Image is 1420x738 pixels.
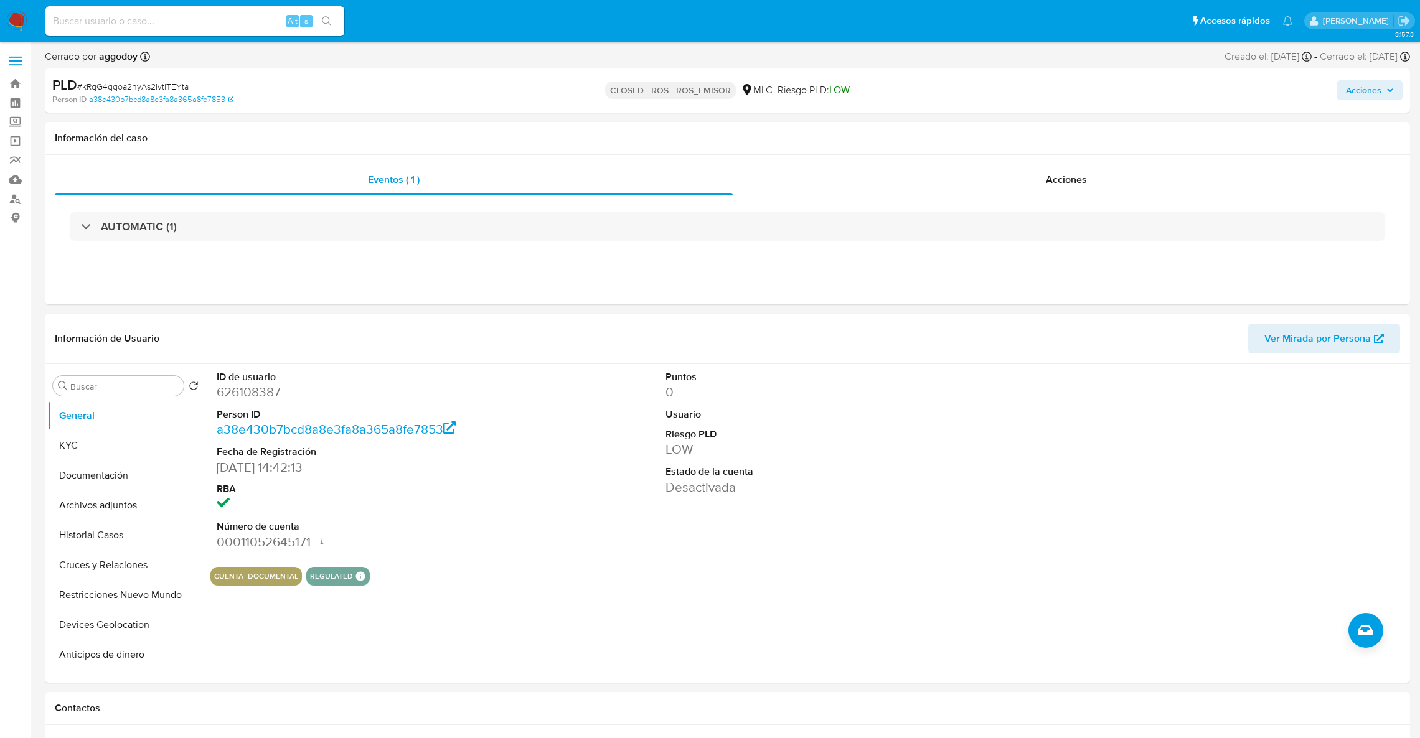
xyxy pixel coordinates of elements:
a: Salir [1398,14,1411,27]
dt: Puntos [665,370,952,384]
button: Historial Casos [48,520,204,550]
dt: Número de cuenta [217,520,504,533]
b: Person ID [52,94,87,105]
button: Anticipos de dinero [48,640,204,670]
span: LOW [829,83,850,97]
dt: RBA [217,482,504,496]
dd: [DATE] 14:42:13 [217,459,504,476]
button: Ver Mirada por Persona [1248,324,1400,353]
dt: Usuario [665,408,952,421]
button: Acciones [1337,80,1403,100]
button: CBT [48,670,204,699]
button: Cruces y Relaciones [48,550,204,580]
span: s [304,15,308,27]
h1: Información de Usuario [55,332,159,345]
h1: Información del caso [55,132,1400,144]
span: Riesgo PLD: [778,83,850,97]
span: - [1314,50,1317,63]
b: PLD [52,75,77,95]
input: Buscar [70,381,179,392]
dt: Fecha de Registración [217,445,504,459]
span: Alt [288,15,298,27]
p: CLOSED - ROS - ROS_EMISOR [605,82,736,99]
button: Archivos adjuntos [48,490,204,520]
dt: ID de usuario [217,370,504,384]
dd: 00011052645171 [217,533,504,551]
p: agustina.godoy@mercadolibre.com [1323,15,1393,27]
b: aggodoy [96,49,138,63]
a: Notificaciones [1282,16,1293,26]
span: Ver Mirada por Persona [1264,324,1371,353]
button: KYC [48,431,204,460]
div: AUTOMATIC (1) [70,212,1385,241]
dd: LOW [665,441,952,458]
button: search-icon [314,12,339,30]
button: Volver al orden por defecto [189,381,199,395]
div: Creado el: [DATE] [1225,50,1312,63]
span: Eventos ( 1 ) [368,172,420,187]
span: Acciones [1346,80,1381,100]
a: a38e430b7bcd8a8e3fa8a365a8fe7853 [89,94,233,105]
dt: Riesgo PLD [665,427,952,441]
h1: Contactos [55,702,1400,714]
h3: AUTOMATIC (1) [101,220,177,233]
button: Devices Geolocation [48,610,204,640]
input: Buscar usuario o caso... [45,13,344,29]
button: Buscar [58,381,68,391]
dd: 0 [665,383,952,401]
dd: 626108387 [217,383,504,401]
dt: Estado de la cuenta [665,465,952,479]
div: Cerrado el: [DATE] [1320,50,1410,63]
dt: Person ID [217,408,504,421]
button: Documentación [48,460,204,490]
button: Restricciones Nuevo Mundo [48,580,204,610]
span: # kRqG4qqoa2nyAs2IvtlTEYta [77,80,189,93]
a: a38e430b7bcd8a8e3fa8a365a8fe7853 [217,420,456,438]
span: Cerrado por [45,50,138,63]
dd: Desactivada [665,479,952,496]
span: Acciones [1046,172,1087,187]
span: Accesos rápidos [1200,14,1270,27]
div: MLC [741,83,773,97]
button: General [48,401,204,431]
